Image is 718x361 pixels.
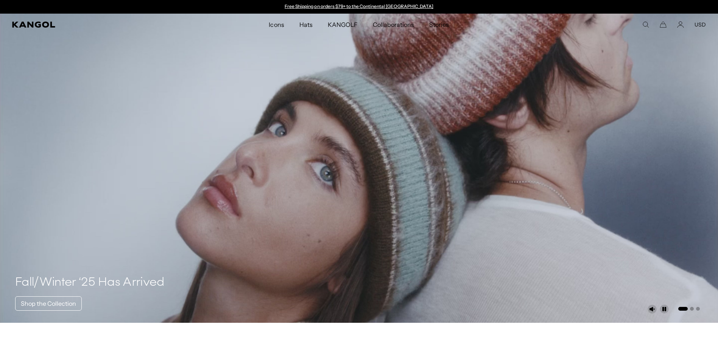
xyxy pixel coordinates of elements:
div: 1 of 2 [281,4,437,10]
button: Go to slide 3 [696,307,700,311]
a: Account [677,21,684,28]
a: Shop the Collection [15,296,82,311]
button: Go to slide 1 [678,307,688,311]
button: USD [695,21,706,28]
a: Collaborations [365,14,422,36]
h4: Fall/Winter ‘25 Has Arrived [15,275,165,290]
button: Pause [660,305,669,314]
span: Icons [269,14,284,36]
a: Icons [261,14,291,36]
summary: Search here [642,21,649,28]
ul: Select a slide to show [678,305,700,311]
button: Unmute [648,305,657,314]
span: KANGOLF [328,14,358,36]
a: KANGOLF [320,14,365,36]
slideshow-component: Announcement bar [281,4,437,10]
a: Hats [292,14,320,36]
div: Announcement [281,4,437,10]
a: Stories [422,14,456,36]
a: Kangol [12,22,178,28]
button: Cart [660,21,667,28]
span: Collaborations [373,14,414,36]
span: Hats [299,14,313,36]
button: Go to slide 2 [690,307,694,311]
span: Stories [429,14,449,36]
a: Free Shipping on orders $79+ to the Continental [GEOGRAPHIC_DATA] [285,3,433,9]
